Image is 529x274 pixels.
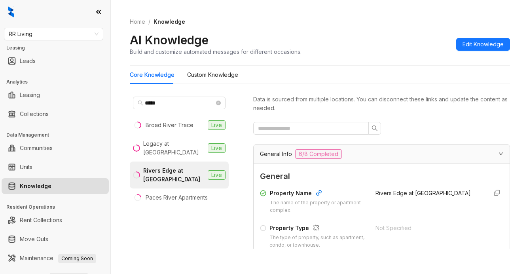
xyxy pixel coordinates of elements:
[375,190,471,196] span: Rivers Edge at [GEOGRAPHIC_DATA]
[148,17,150,26] li: /
[2,212,109,228] li: Rent Collections
[130,70,174,79] div: Core Knowledge
[2,140,109,156] li: Communities
[20,231,48,247] a: Move Outs
[20,140,53,156] a: Communities
[208,170,226,180] span: Live
[20,53,36,69] a: Leads
[130,48,301,56] div: Build and customize automated messages for different occasions.
[58,254,96,263] span: Coming Soon
[6,204,110,211] h3: Resident Operations
[143,166,205,184] div: Rivers Edge at [GEOGRAPHIC_DATA]
[463,40,504,49] span: Edit Knowledge
[375,224,482,232] div: Not Specified
[154,18,185,25] span: Knowledge
[146,121,193,129] div: Broad River Trace
[9,28,99,40] span: RR Living
[253,95,510,112] div: Data is sourced from multiple locations. You can disconnect these links and update the content as...
[130,32,209,48] h2: AI Knowledge
[270,199,366,214] div: The name of the property or apartment complex.
[260,150,292,158] span: General Info
[128,17,147,26] a: Home
[6,131,110,139] h3: Data Management
[6,44,110,51] h3: Leasing
[20,87,40,103] a: Leasing
[187,70,238,79] div: Custom Knowledge
[456,38,510,51] button: Edit Knowledge
[372,125,378,131] span: search
[20,106,49,122] a: Collections
[6,78,110,86] h3: Analytics
[2,87,109,103] li: Leasing
[260,170,503,183] span: General
[269,234,366,249] div: The type of property, such as apartment, condo, or townhouse.
[2,250,109,266] li: Maintenance
[20,159,32,175] a: Units
[208,120,226,130] span: Live
[146,193,208,202] div: Paces River Apartments
[8,6,14,17] img: logo
[2,106,109,122] li: Collections
[2,231,109,247] li: Move Outs
[216,101,221,105] span: close-circle
[20,178,51,194] a: Knowledge
[143,139,205,157] div: Legacy at [GEOGRAPHIC_DATA]
[2,53,109,69] li: Leads
[295,149,342,159] span: 6/8 Completed
[270,189,366,199] div: Property Name
[269,224,366,234] div: Property Type
[208,143,226,153] span: Live
[499,151,503,156] span: expanded
[2,159,109,175] li: Units
[2,178,109,194] li: Knowledge
[254,145,510,164] div: General Info6/8 Completed
[20,212,62,228] a: Rent Collections
[138,100,143,106] span: search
